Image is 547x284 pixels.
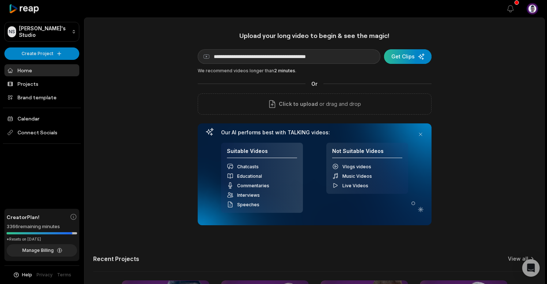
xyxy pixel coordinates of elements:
[237,173,262,179] span: Educational
[342,164,371,169] span: Vlogs videos
[57,272,71,278] a: Terms
[198,31,432,40] h1: Upload your long video to begin & see the magic!
[522,259,540,277] div: Open Intercom Messenger
[237,202,259,207] span: Speeches
[4,91,79,103] a: Brand template
[7,213,39,221] span: Creator Plan!
[4,64,79,76] a: Home
[4,126,79,139] span: Connect Socials
[274,68,295,73] span: 2 minutes
[279,100,318,108] span: Click to upload
[8,26,16,37] div: NS
[305,80,323,88] span: Or
[198,68,432,74] div: We recommend videos longer than .
[4,47,79,60] button: Create Project
[237,164,259,169] span: Chatcasts
[19,25,69,38] p: [PERSON_NAME]'s Studio
[342,183,368,188] span: Live Videos
[384,49,432,64] button: Get Clips
[4,78,79,90] a: Projects
[508,255,528,262] a: View all
[7,223,77,230] div: 3366 remaining minutes
[332,148,402,158] h4: Not Suitable Videos
[22,272,32,278] span: Help
[237,192,260,198] span: Interviews
[221,129,408,136] h3: Our AI performs best with TALKING videos:
[7,237,77,242] div: *Resets on [DATE]
[37,272,53,278] a: Privacy
[227,148,297,158] h4: Suitable Videos
[237,183,269,188] span: Commentaries
[4,112,79,124] a: Calendar
[13,272,32,278] button: Help
[318,100,361,108] p: or drag and drop
[93,255,139,262] h2: Recent Projects
[342,173,372,179] span: Music Videos
[7,244,77,257] button: Manage Billing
